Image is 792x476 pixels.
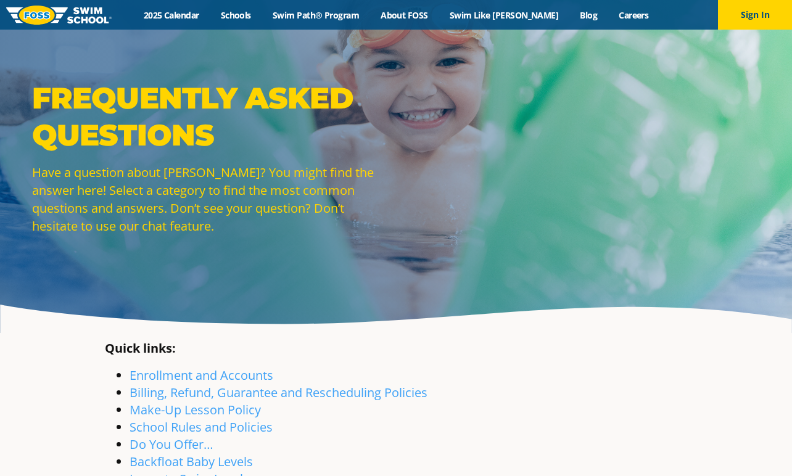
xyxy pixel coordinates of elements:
[130,367,273,384] a: Enrollment and Accounts
[32,163,390,235] p: Have a question about [PERSON_NAME]? You might find the answer here! Select a category to find th...
[130,401,261,418] a: Make-Up Lesson Policy
[6,6,112,25] img: FOSS Swim School Logo
[130,453,253,470] a: Backfloat Baby Levels
[32,80,390,154] p: Frequently Asked Questions
[262,9,369,21] a: Swim Path® Program
[130,419,273,435] a: School Rules and Policies
[439,9,569,21] a: Swim Like [PERSON_NAME]
[133,9,210,21] a: 2025 Calendar
[130,436,213,453] a: Do You Offer…
[130,384,427,401] a: Billing, Refund, Guarantee and Rescheduling Policies
[370,9,439,21] a: About FOSS
[608,9,659,21] a: Careers
[105,340,176,356] strong: Quick links:
[210,9,262,21] a: Schools
[569,9,608,21] a: Blog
